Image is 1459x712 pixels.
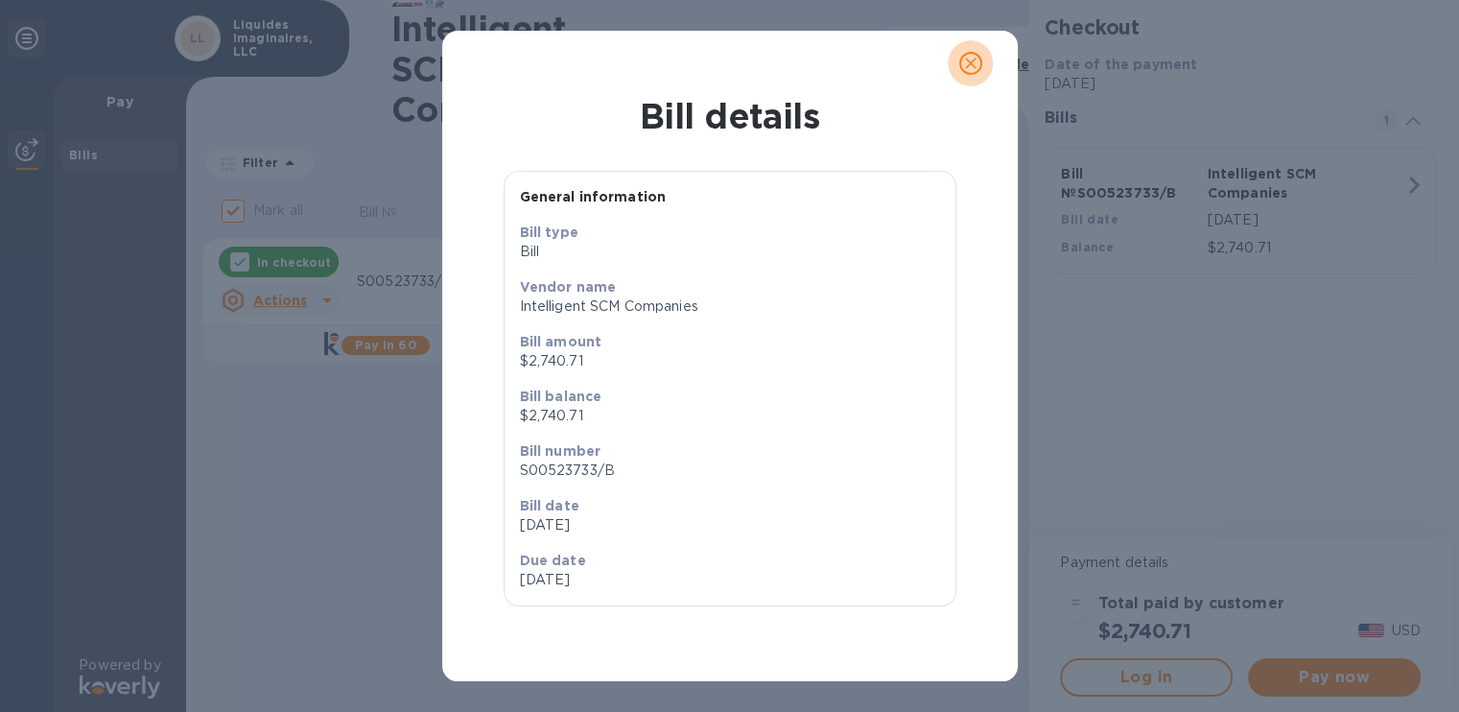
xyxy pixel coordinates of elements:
[520,406,940,426] p: $2,740.71
[458,96,1002,136] h1: Bill details
[520,515,940,535] p: [DATE]
[520,351,940,371] p: $2,740.71
[520,334,602,349] b: Bill amount
[520,570,722,590] p: [DATE]
[520,297,940,317] p: Intelligent SCM Companies
[520,189,667,204] b: General information
[520,389,602,404] b: Bill balance
[520,225,578,240] b: Bill type
[520,242,940,262] p: Bill
[948,40,994,86] button: close
[520,498,579,513] b: Bill date
[520,553,586,568] b: Due date
[520,279,617,295] b: Vendor name
[520,461,940,481] p: S00523733/B
[520,443,601,459] b: Bill number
